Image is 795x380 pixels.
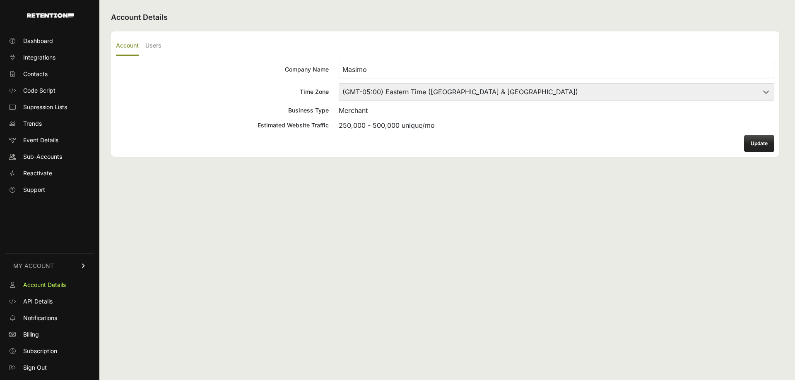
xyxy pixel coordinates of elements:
[339,61,774,78] input: Company Name
[5,278,94,292] a: Account Details
[116,65,329,74] div: Company Name
[13,262,54,270] span: MY ACCOUNT
[5,344,94,358] a: Subscription
[23,347,57,355] span: Subscription
[5,328,94,341] a: Billing
[23,330,39,339] span: Billing
[339,120,774,130] div: 250,000 - 500,000 unique/mo
[23,53,55,62] span: Integrations
[23,314,57,322] span: Notifications
[145,36,161,56] label: Users
[23,37,53,45] span: Dashboard
[339,83,774,100] select: Time Zone
[5,51,94,64] a: Integrations
[111,12,779,23] h2: Account Details
[5,67,94,81] a: Contacts
[5,167,94,180] a: Reactivate
[23,297,53,306] span: API Details
[5,34,94,48] a: Dashboard
[116,36,139,56] label: Account
[116,88,329,96] div: Time Zone
[23,70,48,78] span: Contacts
[5,295,94,308] a: API Details
[5,117,94,130] a: Trends
[5,253,94,278] a: MY ACCOUNT
[23,153,62,161] span: Sub-Accounts
[339,105,774,115] div: Merchant
[23,186,45,194] span: Support
[744,135,774,152] button: Update
[23,281,66,289] span: Account Details
[5,84,94,97] a: Code Script
[23,86,55,95] span: Code Script
[27,13,74,18] img: Retention.com
[5,134,94,147] a: Event Details
[5,311,94,325] a: Notifications
[116,106,329,115] div: Business Type
[23,169,52,177] span: Reactivate
[5,100,94,114] a: Supression Lists
[5,361,94,374] a: Sign Out
[23,103,67,111] span: Supression Lists
[23,363,47,372] span: Sign Out
[5,150,94,163] a: Sub-Accounts
[23,119,42,128] span: Trends
[5,183,94,196] a: Support
[23,136,58,144] span: Event Details
[116,121,329,129] div: Estimated Website Traffic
